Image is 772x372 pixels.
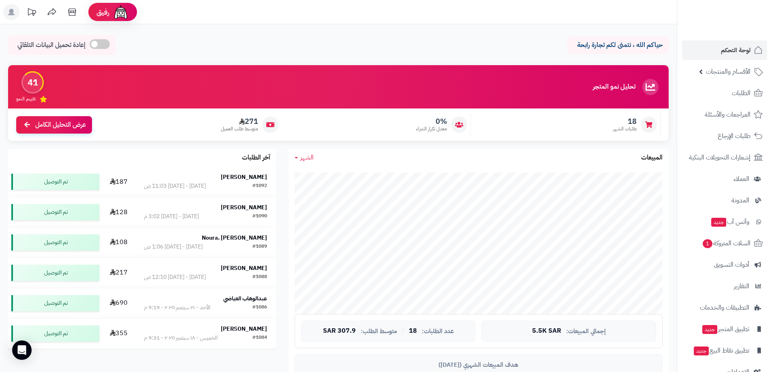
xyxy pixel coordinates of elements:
td: 690 [103,288,135,318]
span: التقارير [734,281,749,292]
strong: [PERSON_NAME] [221,203,267,212]
img: logo-2.png [717,6,764,23]
a: المدونة [682,191,767,210]
a: أدوات التسويق [682,255,767,274]
a: الطلبات [682,83,767,103]
div: Open Intercom Messenger [12,340,32,360]
div: #1090 [252,213,267,221]
strong: Noura. [PERSON_NAME] [202,234,267,242]
td: 217 [103,258,135,288]
span: متوسط طلب العميل [221,125,258,132]
span: العملاء [734,173,749,185]
span: المراجعات والأسئلة [705,109,751,120]
td: 187 [103,167,135,197]
h3: المبيعات [641,154,663,162]
div: #1089 [252,243,267,251]
div: تم التوصيل [11,325,99,342]
span: متوسط الطلب: [361,328,397,335]
div: [DATE] - [DATE] 3:02 م [144,213,199,221]
span: 5.5K SAR [532,327,561,335]
span: المدونة [731,195,749,206]
span: إشعارات التحويلات البنكية [689,152,751,163]
a: المراجعات والأسئلة [682,105,767,124]
div: #1088 [252,273,267,281]
div: هدف المبيعات الشهري ([DATE]) [301,361,656,369]
td: 128 [103,197,135,227]
strong: [PERSON_NAME] [221,173,267,181]
div: #1084 [252,334,267,342]
span: 0% [416,117,447,126]
div: [DATE] - [DATE] 12:10 ص [144,273,206,281]
span: التطبيقات والخدمات [700,302,749,313]
span: تطبيق المتجر [701,323,749,335]
span: جديد [694,346,709,355]
span: إجمالي المبيعات: [566,328,606,335]
img: ai-face.png [113,4,129,20]
span: الشهر [300,153,314,162]
div: #1092 [252,182,267,190]
a: تحديثات المنصة [21,4,42,22]
div: تم التوصيل [11,295,99,311]
p: حياكم الله ، نتمنى لكم تجارة رابحة [573,40,663,50]
strong: [PERSON_NAME] [221,264,267,272]
a: إشعارات التحويلات البنكية [682,148,767,167]
span: لوحة التحكم [721,45,751,56]
span: 18 [613,117,637,126]
a: تطبيق المتجرجديد [682,319,767,339]
span: | [402,328,404,334]
span: عدد الطلبات: [422,328,454,335]
span: 18 [409,327,417,335]
span: الطلبات [732,87,751,99]
div: [DATE] - [DATE] 1:06 ص [144,243,203,251]
span: تطبيق نقاط البيع [693,345,749,356]
span: 307.9 SAR [323,327,356,335]
span: طلبات الشهر [613,125,637,132]
h3: آخر الطلبات [242,154,270,162]
span: طلبات الإرجاع [718,130,751,142]
h3: تحليل نمو المتجر [593,83,635,91]
div: #1086 [252,304,267,312]
span: وآتس آب [710,216,749,227]
span: معدل تكرار الشراء [416,125,447,132]
a: لوحة التحكم [682,40,767,60]
div: تم التوصيل [11,204,99,220]
span: جديد [711,218,726,227]
td: 108 [103,227,135,257]
span: جديد [702,325,717,334]
span: السلات المتروكة [702,238,751,249]
strong: عبدالوهاب العياضي [223,294,267,303]
a: العملاء [682,169,767,189]
div: [DATE] - [DATE] 11:03 ص [144,182,206,190]
div: تم التوصيل [11,174,99,190]
a: عرض التحليل الكامل [16,116,92,134]
span: الأقسام والمنتجات [706,66,751,77]
div: الأحد - ٢١ سبتمبر ٢٠٢٥ - 9:19 م [144,304,210,312]
div: تم التوصيل [11,234,99,251]
strong: [PERSON_NAME] [221,325,267,333]
a: التقارير [682,276,767,296]
div: الخميس - ١٨ سبتمبر ٢٠٢٥ - 9:31 م [144,334,218,342]
a: وآتس آبجديد [682,212,767,232]
a: طلبات الإرجاع [682,126,767,146]
span: 1 [703,239,712,248]
span: 271 [221,117,258,126]
td: 355 [103,319,135,349]
span: رفيق [96,7,109,17]
a: تطبيق نقاط البيعجديد [682,341,767,360]
a: التطبيقات والخدمات [682,298,767,317]
span: عرض التحليل الكامل [35,120,86,130]
div: تم التوصيل [11,265,99,281]
span: أدوات التسويق [714,259,749,270]
span: إعادة تحميل البيانات التلقائي [17,40,86,50]
span: تقييم النمو [16,96,36,102]
a: الشهر [295,153,314,162]
a: السلات المتروكة1 [682,234,767,253]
